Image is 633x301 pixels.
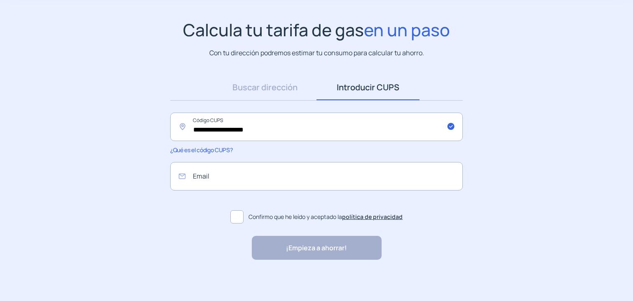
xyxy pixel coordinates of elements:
span: en un paso [364,18,450,41]
span: ¿Qué es el código CUPS? [170,146,232,154]
h1: Calcula tu tarifa de gas [183,20,450,40]
a: Introducir CUPS [316,75,420,100]
span: Confirmo que he leído y aceptado la [249,212,403,221]
a: Buscar dirección [213,75,316,100]
a: política de privacidad [342,213,403,221]
p: Con tu dirección podremos estimar tu consumo para calcular tu ahorro. [209,48,424,58]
